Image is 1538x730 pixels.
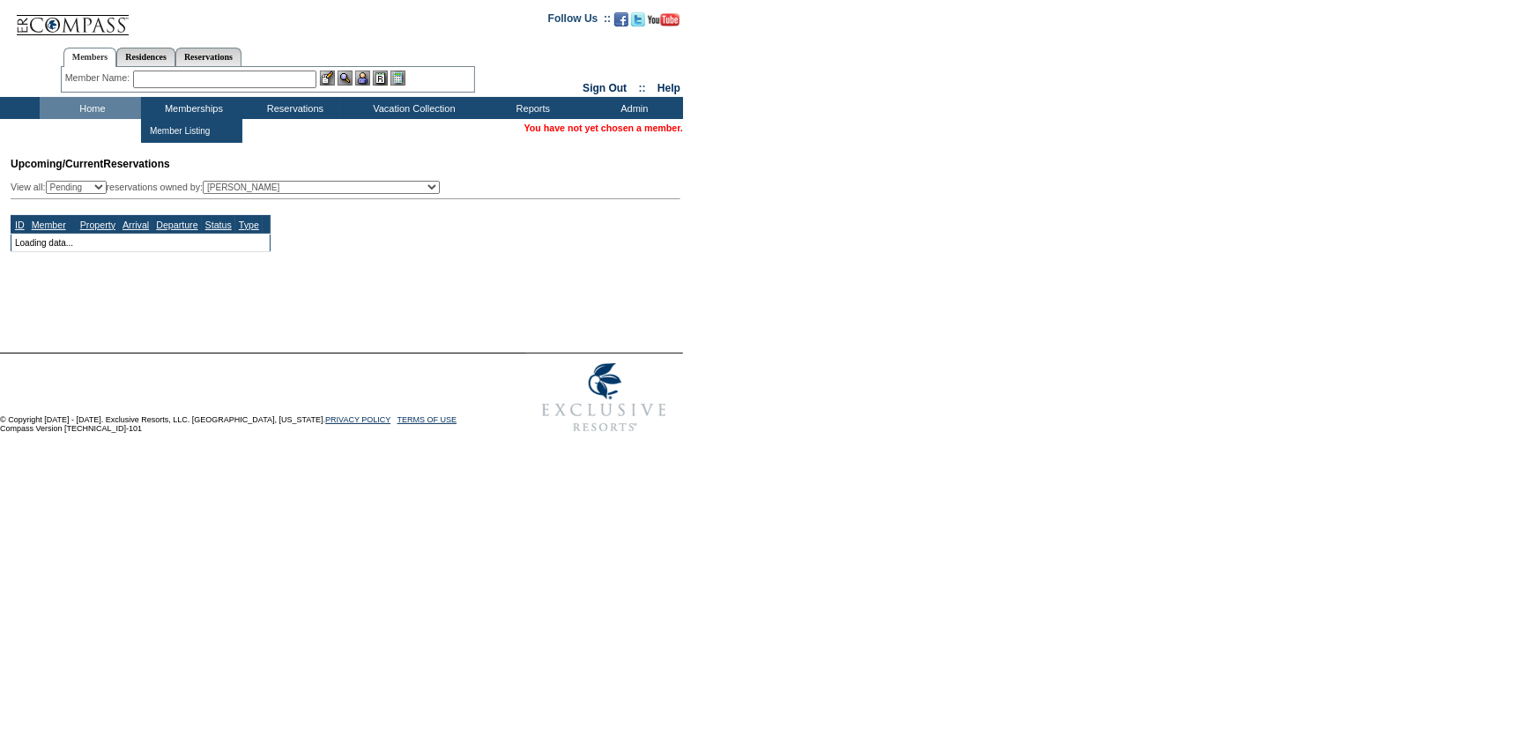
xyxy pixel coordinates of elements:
[614,12,628,26] img: Become our fan on Facebook
[116,48,175,66] a: Residences
[32,220,66,230] a: Member
[325,415,390,424] a: PRIVACY POLICY
[525,354,683,442] img: Exclusive Resorts
[123,220,149,230] a: Arrival
[582,97,683,119] td: Admin
[614,18,628,28] a: Become our fan on Facebook
[398,415,457,424] a: TERMS OF USE
[65,71,133,86] div: Member Name:
[480,97,582,119] td: Reports
[141,97,242,119] td: Memberships
[11,181,448,194] div: View all: reservations owned by:
[524,123,683,133] span: You have not yet chosen a member.
[648,13,680,26] img: Subscribe to our YouTube Channel
[15,220,25,230] a: ID
[390,71,405,86] img: b_calculator.gif
[11,158,103,170] span: Upcoming/Current
[242,97,344,119] td: Reservations
[145,123,212,139] td: Member Listing
[548,11,611,32] td: Follow Us ::
[175,48,241,66] a: Reservations
[11,158,170,170] span: Reservations
[63,48,117,67] a: Members
[631,18,645,28] a: Follow us on Twitter
[631,12,645,26] img: Follow us on Twitter
[338,71,353,86] img: View
[205,220,232,230] a: Status
[239,220,259,230] a: Type
[156,220,197,230] a: Departure
[355,71,370,86] img: Impersonate
[639,82,646,94] span: ::
[373,71,388,86] img: Reservations
[11,234,271,251] td: Loading data...
[583,82,627,94] a: Sign Out
[658,82,680,94] a: Help
[40,97,141,119] td: Home
[80,220,115,230] a: Property
[320,71,335,86] img: b_edit.gif
[344,97,480,119] td: Vacation Collection
[648,18,680,28] a: Subscribe to our YouTube Channel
